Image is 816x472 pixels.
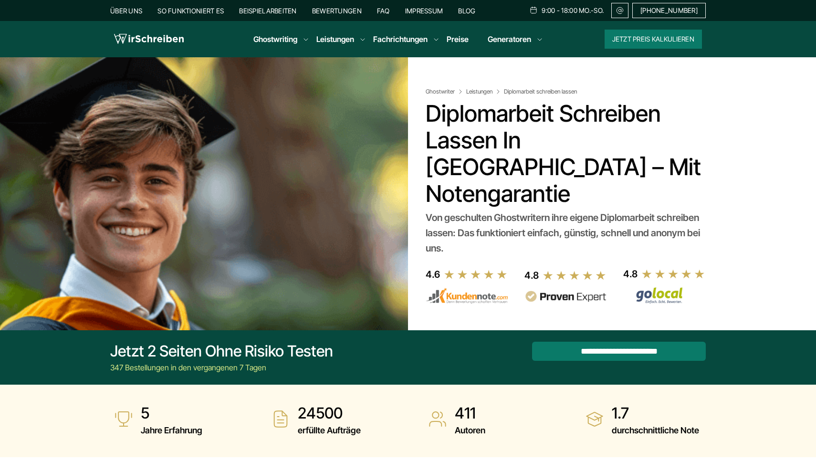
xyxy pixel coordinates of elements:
strong: 24500 [298,404,361,423]
div: Von geschulten Ghostwritern ihre eigene Diplomarbeit schreiben lassen: Das funktioniert einfach, ... [426,210,702,256]
a: Bewertungen [312,7,362,15]
a: Impressum [405,7,443,15]
a: Über uns [110,7,142,15]
img: stars [543,270,607,281]
span: Diplomarbeit schreiben lassen [504,88,577,95]
span: Autoren [455,423,485,438]
a: So funktioniert es [157,7,224,15]
span: Jahre Erfahrung [141,423,202,438]
span: 9:00 - 18:00 Mo.-So. [542,7,604,14]
a: Beispielarbeiten [239,7,296,15]
img: Email [616,7,624,14]
span: erfüllte Aufträge [298,423,361,438]
div: 4.6 [426,267,440,282]
button: Jetzt Preis kalkulieren [605,30,702,49]
a: Ghostwriting [253,33,297,45]
img: erfüllte Aufträge [271,409,290,429]
a: [PHONE_NUMBER] [632,3,706,18]
div: 347 Bestellungen in den vergangenen 7 Tagen [110,362,333,373]
span: [PHONE_NUMBER] [640,7,698,14]
img: Schedule [529,6,538,14]
img: stars [444,269,508,280]
a: Generatoren [488,33,531,45]
img: Wirschreiben Bewertungen [623,287,705,304]
div: Jetzt 2 Seiten ohne Risiko testen [110,342,333,361]
img: durchschnittliche Note [585,409,604,429]
img: logo wirschreiben [114,32,184,46]
span: durchschnittliche Note [612,423,699,438]
h1: Diplomarbeit schreiben lassen in [GEOGRAPHIC_DATA] – Mit Notengarantie [426,100,702,207]
img: provenexpert reviews [524,291,607,303]
img: kundennote [426,288,508,304]
a: Preise [447,34,469,44]
strong: 1.7 [612,404,699,423]
div: 4.8 [623,266,638,282]
a: Ghostwriter [426,88,464,95]
strong: 411 [455,404,485,423]
img: Jahre Erfahrung [114,409,133,429]
img: Autoren [428,409,447,429]
a: FAQ [377,7,390,15]
div: 4.8 [524,268,539,283]
a: Fachrichtungen [373,33,428,45]
img: stars [641,269,705,279]
strong: 5 [141,404,202,423]
a: Leistungen [466,88,502,95]
a: Blog [458,7,475,15]
a: Leistungen [316,33,354,45]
